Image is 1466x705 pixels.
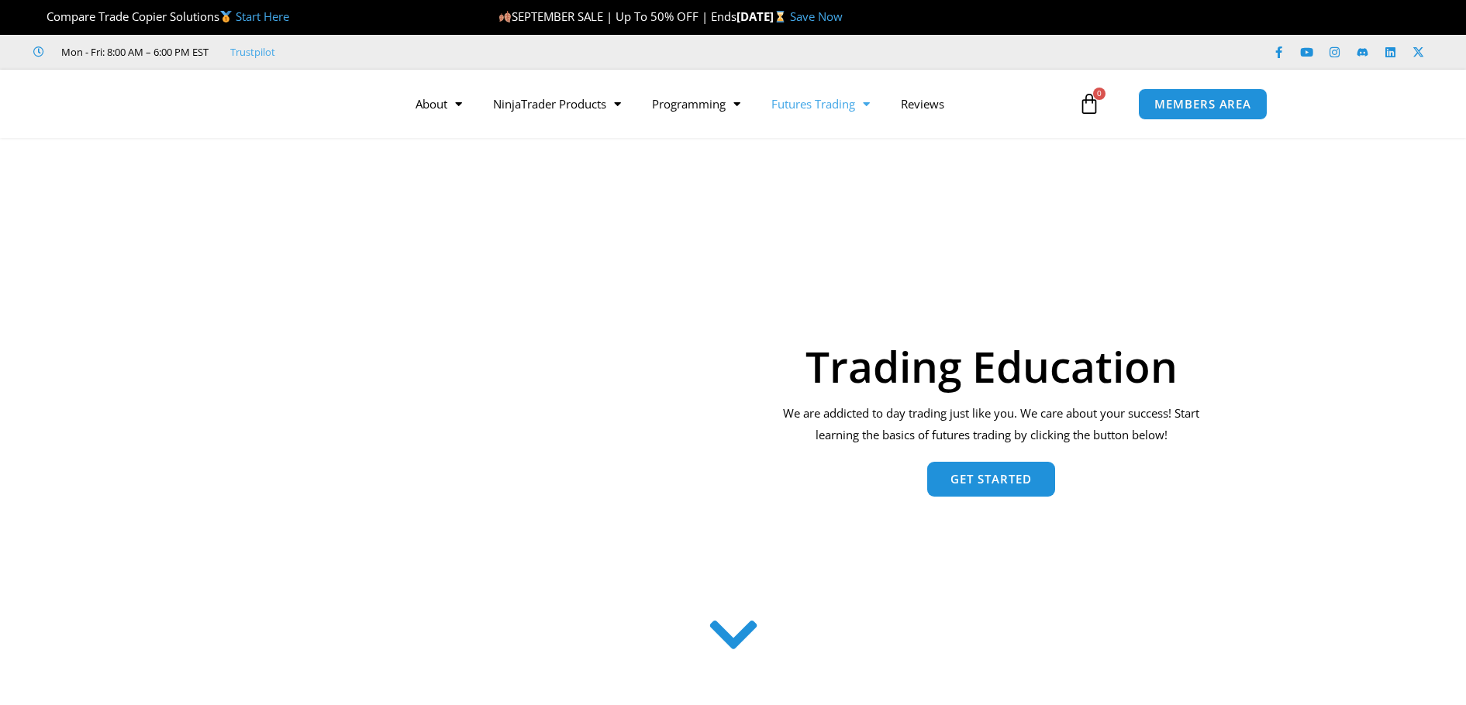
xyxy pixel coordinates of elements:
[400,86,1074,122] nav: Menu
[178,76,344,132] img: LogoAI | Affordable Indicators – NinjaTrader
[790,9,843,24] a: Save Now
[33,9,289,24] span: Compare Trade Copier Solutions
[773,345,1209,387] h1: Trading Education
[773,403,1209,446] p: We are addicted to day trading just like you. We care about your success! Start learning the basi...
[756,86,885,122] a: Futures Trading
[498,9,736,24] span: SEPTEMBER SALE | Up To 50% OFF | Ends
[57,43,209,61] span: Mon - Fri: 8:00 AM – 6:00 PM EST
[236,9,289,24] a: Start Here
[636,86,756,122] a: Programming
[927,462,1055,497] a: Get Started
[220,11,232,22] img: 🥇
[1138,88,1268,120] a: MEMBERS AREA
[736,9,790,24] strong: [DATE]
[34,11,46,22] img: 🏆
[257,219,743,588] img: AdobeStock 293954085 1 Converted | Affordable Indicators – NinjaTrader
[478,86,636,122] a: NinjaTrader Products
[230,43,275,61] a: Trustpilot
[774,11,786,22] img: ⌛
[1154,98,1251,110] span: MEMBERS AREA
[400,86,478,122] a: About
[950,473,1032,485] span: Get Started
[1055,81,1123,126] a: 0
[499,11,511,22] img: 🍂
[885,86,960,122] a: Reviews
[1093,88,1106,100] span: 0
